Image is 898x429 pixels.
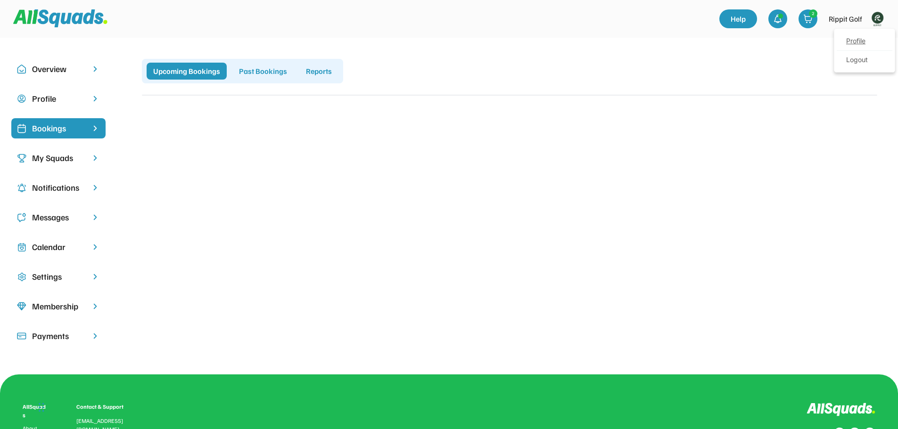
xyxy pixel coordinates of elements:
img: shopping-cart-01%20%281%29.svg [803,14,813,24]
img: chevron-right.svg [91,65,100,73]
div: My Squads [32,152,85,164]
div: Upcoming Bookings [147,63,227,80]
img: Icon%20copy%2010.svg [17,65,26,74]
img: Rippitlogov2_green.png [868,9,887,28]
div: Rippit Golf [829,13,862,24]
img: Squad%20Logo.svg [13,9,107,27]
img: Icon%20copy%203.svg [17,154,26,163]
div: Settings [32,270,85,283]
img: chevron-right.svg [91,213,100,222]
a: Profile [837,32,892,51]
img: Icon%20%2819%29.svg [17,124,26,133]
div: Logout [837,51,892,70]
img: chevron-right.svg [91,154,100,162]
div: 2 [809,10,817,17]
div: Bookings [32,122,85,135]
div: Overview [32,63,85,75]
img: chevron-right.svg [91,94,100,103]
img: Icon%20copy%204.svg [17,183,26,193]
img: Icon%20copy%2016.svg [17,272,26,282]
div: Membership [32,300,85,313]
img: chevron-right.svg [91,183,100,192]
img: Icon%20copy%205.svg [17,213,26,222]
img: Icon%20copy%207.svg [17,243,26,252]
img: chevron-right.svg [91,272,100,281]
img: chevron-right.svg [91,302,100,311]
img: Icon%20copy%208.svg [17,302,26,311]
img: chevron-right.svg [91,243,100,251]
img: user-circle.svg [17,94,26,104]
img: chevron-right%20copy%203.svg [91,124,100,133]
a: Help [719,9,757,28]
div: Messages [32,211,85,224]
img: bell-03%20%281%29.svg [773,14,783,24]
div: Reports [299,63,338,80]
div: Past Bookings [232,63,294,80]
img: Logo%20inverted.svg [807,403,875,416]
div: Profile [32,92,85,105]
div: Calendar [32,241,85,253]
div: Notifications [32,181,85,194]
